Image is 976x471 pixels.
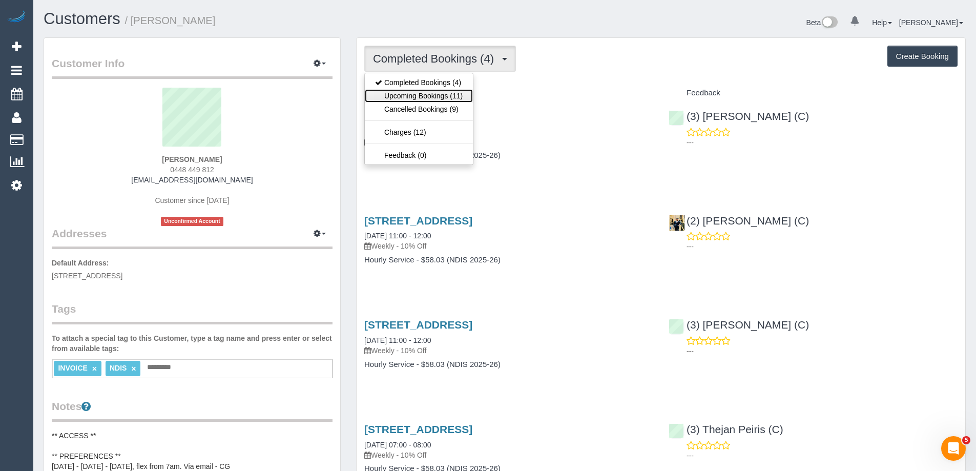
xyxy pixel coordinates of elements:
[669,319,809,331] a: (3) [PERSON_NAME] (C)
[125,15,216,26] small: / [PERSON_NAME]
[687,137,958,148] p: ---
[364,319,472,331] a: [STREET_ADDRESS]
[58,364,88,372] span: INVOICE
[364,450,653,460] p: Weekly - 10% Off
[92,364,97,373] a: ×
[365,76,473,89] a: Completed Bookings (4)
[669,110,809,122] a: (3) [PERSON_NAME] (C)
[887,46,958,67] button: Create Booking
[365,89,473,103] a: Upcoming Bookings (11)
[365,103,473,116] a: Cancelled Bookings (9)
[364,89,653,97] h4: Service
[365,126,473,139] a: Charges (12)
[52,301,333,324] legend: Tags
[941,436,966,461] iframe: Intercom live chat
[364,360,653,369] h4: Hourly Service - $58.03 (NDIS 2025-26)
[364,215,472,227] a: [STREET_ADDRESS]
[687,241,958,252] p: ---
[364,256,653,264] h4: Hourly Service - $58.03 (NDIS 2025-26)
[364,423,472,435] a: [STREET_ADDRESS]
[44,10,120,28] a: Customers
[899,18,963,27] a: [PERSON_NAME]
[364,345,653,356] p: Weekly - 10% Off
[364,151,653,160] h4: Hourly Service - $58.03 (NDIS 2025-26)
[821,16,838,30] img: New interface
[52,272,122,280] span: [STREET_ADDRESS]
[806,18,838,27] a: Beta
[962,436,970,444] span: 5
[131,176,253,184] a: [EMAIL_ADDRESS][DOMAIN_NAME]
[373,52,499,65] span: Completed Bookings (4)
[161,217,223,226] span: Unconfirmed Account
[669,215,809,227] a: (2) [PERSON_NAME] (C)
[364,232,431,240] a: [DATE] 11:00 - 12:00
[131,364,136,373] a: ×
[687,346,958,356] p: ---
[110,364,127,372] span: NDIS
[687,450,958,461] p: ---
[155,196,229,204] span: Customer since [DATE]
[52,56,333,79] legend: Customer Info
[365,149,473,162] a: Feedback (0)
[6,10,27,25] img: Automaid Logo
[170,166,214,174] span: 0448 449 812
[52,333,333,354] label: To attach a special tag to this Customer, type a tag name and press enter or select from availabl...
[52,258,109,268] label: Default Address:
[364,241,653,251] p: Weekly - 10% Off
[162,155,222,163] strong: [PERSON_NAME]
[364,46,516,72] button: Completed Bookings (4)
[364,336,431,344] a: [DATE] 11:00 - 12:00
[872,18,892,27] a: Help
[364,137,653,147] p: Weekly - 10% Off
[669,89,958,97] h4: Feedback
[669,215,684,231] img: (2) Ashik Miah (C)
[669,423,783,435] a: (3) Thejan Peiris (C)
[52,399,333,422] legend: Notes
[364,441,431,449] a: [DATE] 07:00 - 08:00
